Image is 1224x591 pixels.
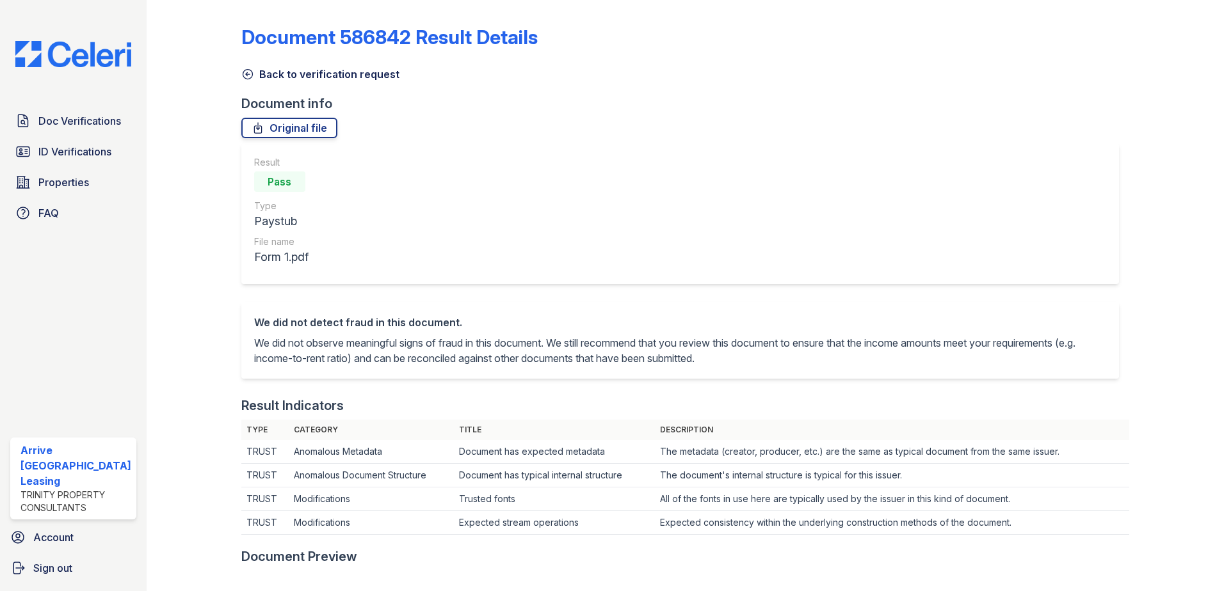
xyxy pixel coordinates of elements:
[454,464,655,487] td: Document has typical internal structure
[655,487,1129,511] td: All of the fonts in use here are typically used by the issuer in this kind of document.
[254,200,309,212] div: Type
[454,440,655,464] td: Document has expected metadata
[241,118,337,138] a: Original file
[241,67,399,82] a: Back to verification request
[254,315,1107,330] div: We did not detect fraud in this document.
[241,548,357,565] div: Document Preview
[241,397,344,414] div: Result Indicators
[655,420,1129,440] th: Description
[10,200,136,226] a: FAQ
[38,175,89,190] span: Properties
[254,171,305,192] div: Pass
[33,530,74,545] span: Account
[241,26,538,49] a: Document 586842 Result Details
[254,248,309,266] div: Form 1.pdf
[289,464,454,487] td: Anomalous Document Structure
[254,212,309,230] div: Paystub
[10,108,136,134] a: Doc Verifications
[241,420,289,440] th: Type
[241,487,289,511] td: TRUST
[454,420,655,440] th: Title
[254,335,1107,366] p: We did not observe meaningful signs of fraud in this document. We still recommend that you review...
[241,464,289,487] td: TRUST
[38,113,121,129] span: Doc Verifications
[289,487,454,511] td: Modifications
[38,205,59,221] span: FAQ
[655,440,1129,464] td: The metadata (creator, producer, etc.) are the same as typical document from the same issuer.
[5,524,141,550] a: Account
[655,464,1129,487] td: The document's internal structure is typical for this issuer.
[20,489,131,514] div: Trinity Property Consultants
[5,555,141,581] a: Sign out
[10,169,136,195] a: Properties
[20,443,131,489] div: Arrive [GEOGRAPHIC_DATA] Leasing
[289,511,454,535] td: Modifications
[241,511,289,535] td: TRUST
[254,235,309,248] div: File name
[33,560,72,576] span: Sign out
[454,511,655,535] td: Expected stream operations
[5,41,141,67] img: CE_Logo_Blue-a8612792a0a2168367f1c8372b55b34899dd931a85d93a1a3d3e32e68fde9ad4.png
[10,139,136,164] a: ID Verifications
[241,440,289,464] td: TRUST
[289,440,454,464] td: Anomalous Metadata
[241,95,1130,113] div: Document info
[655,511,1129,535] td: Expected consistency within the underlying construction methods of the document.
[254,156,309,169] div: Result
[289,420,454,440] th: Category
[454,487,655,511] td: Trusted fonts
[38,144,111,159] span: ID Verifications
